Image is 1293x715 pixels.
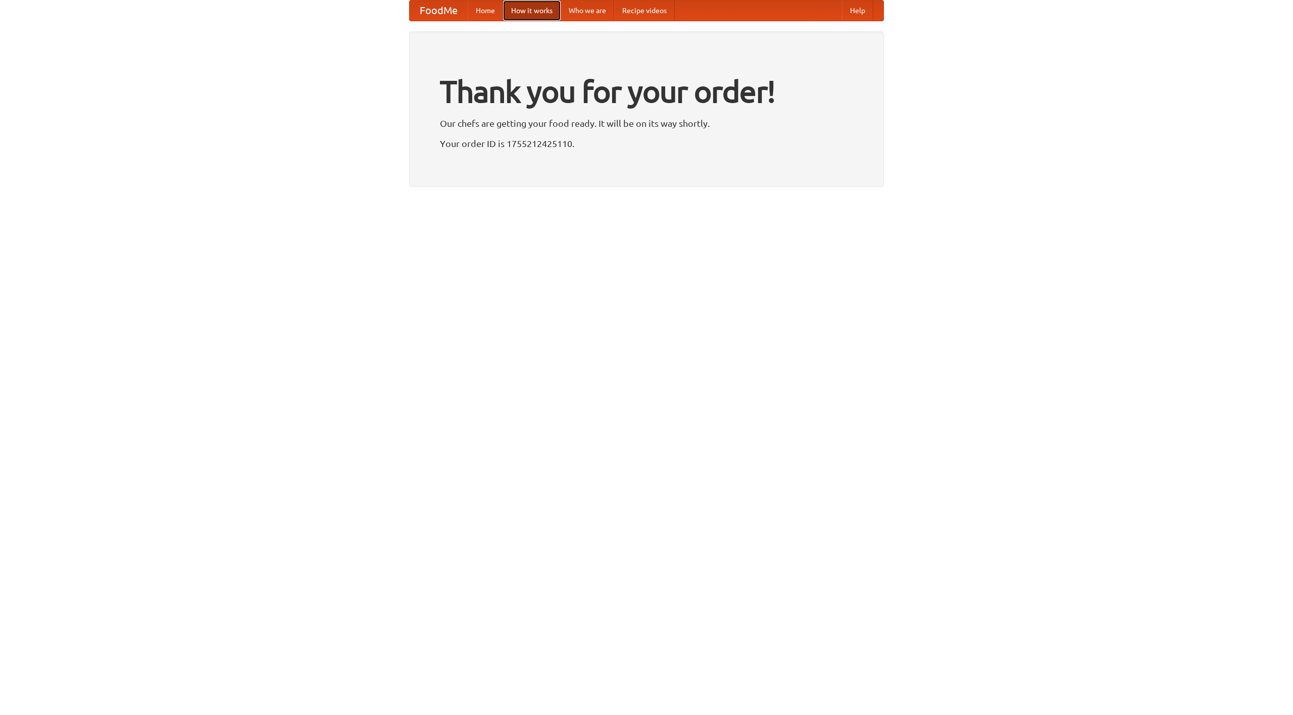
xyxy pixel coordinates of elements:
[410,1,468,21] a: FoodMe
[440,116,853,131] p: Our chefs are getting your food ready. It will be on its way shortly.
[440,67,853,116] h1: Thank you for your order!
[614,1,675,21] a: Recipe videos
[561,1,614,21] a: Who we are
[842,1,873,21] a: Help
[468,1,503,21] a: Home
[503,1,561,21] a: How it works
[440,136,853,151] p: Your order ID is 1755212425110.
